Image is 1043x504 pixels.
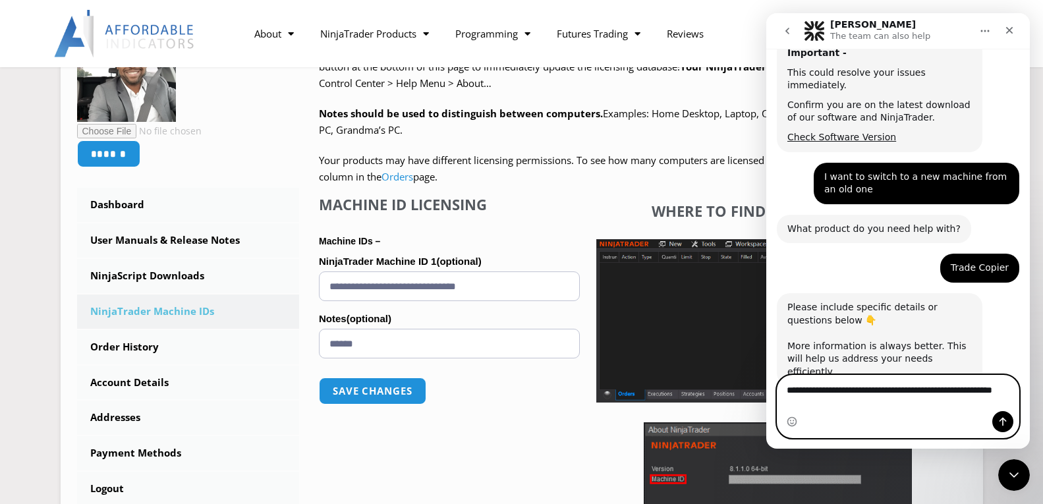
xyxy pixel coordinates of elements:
[77,294,300,329] a: NinjaTrader Machine IDs
[436,256,481,267] span: (optional)
[596,202,959,219] h4: Where to find your Machine ID
[347,313,391,324] span: (optional)
[442,18,544,49] a: Programming
[319,154,949,184] span: Your products may have different licensing permissions. To see how many computers are licensed fo...
[319,309,580,329] label: Notes
[319,252,580,271] label: NinjaTrader Machine ID 1
[307,18,442,49] a: NinjaTrader Products
[998,459,1030,491] iframe: Intercom live chat
[241,18,808,49] nav: Menu
[319,378,426,405] button: Save changes
[241,18,307,49] a: About
[766,13,1030,449] iframe: Intercom live chat
[77,223,300,258] a: User Manuals & Release Notes
[77,259,300,293] a: NinjaScript Downloads
[77,23,176,122] img: 18e861f398c0e45814bb249a33556cd7a3d10292badbb2bb5931f9ef83a11e99
[544,18,654,49] a: Futures Trading
[319,236,380,246] strong: Machine IDs –
[680,60,868,73] strong: Your NinjaTrader Machine ID is found
[77,436,300,470] a: Payment Methods
[77,366,300,400] a: Account Details
[654,18,717,49] a: Reviews
[319,107,603,120] strong: Notes should be used to distinguish between computers.
[77,188,300,222] a: Dashboard
[381,170,413,183] a: Orders
[77,401,300,435] a: Addresses
[319,107,950,137] span: Examples: Home Desktop, Laptop, Office In [GEOGRAPHIC_DATA], Basement PC, Grandma’s PC.
[319,196,580,213] h4: Machine ID Licensing
[54,10,196,57] img: LogoAI | Affordable Indicators – NinjaTrader
[77,330,300,364] a: Order History
[596,239,959,403] img: Screenshot 2025-01-17 1155544 | Affordable Indicators – NinjaTrader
